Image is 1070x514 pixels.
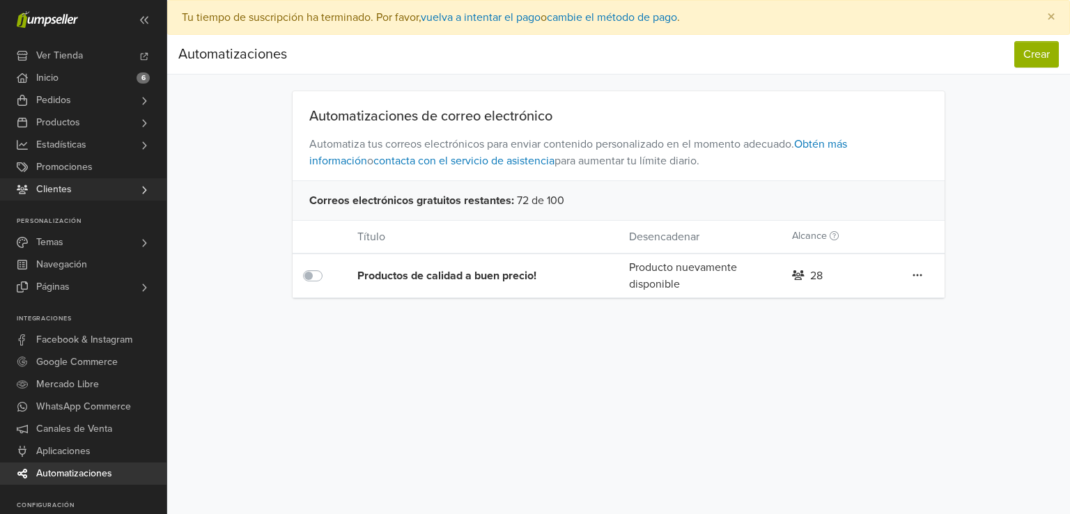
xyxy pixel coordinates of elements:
span: Ver Tienda [36,45,83,67]
label: Alcance [792,228,839,244]
a: vuelva a intentar el pago [421,10,541,24]
span: Productos [36,111,80,134]
span: Clientes [36,178,72,201]
a: cambie el método de pago [547,10,677,24]
span: Automatiza tus correos electrónicos para enviar contenido personalizado en el momento adecuado. o... [293,125,945,180]
span: Google Commerce [36,351,118,373]
div: Título [347,228,619,245]
span: Facebook & Instagram [36,329,132,351]
p: Personalización [17,217,166,226]
span: WhatsApp Commerce [36,396,131,418]
span: Canales de Venta [36,418,112,440]
span: Correos electrónicos gratuitos restantes : [309,192,514,209]
span: Aplicaciones [36,440,91,462]
div: Productos de calidad a buen precio! [357,267,575,284]
span: Inicio [36,67,59,89]
div: 72 de 100 [293,180,945,220]
span: × [1047,7,1055,27]
span: Promociones [36,156,93,178]
p: Integraciones [17,315,166,323]
button: Crear [1014,41,1059,68]
div: Automatizaciones [178,40,287,68]
span: Automatizaciones [36,462,112,485]
span: Pedidos [36,89,71,111]
div: Automatizaciones de correo electrónico [293,108,945,125]
span: Mercado Libre [36,373,99,396]
span: Temas [36,231,63,254]
span: Navegación [36,254,87,276]
button: Close [1033,1,1069,34]
div: 28 [810,267,823,284]
span: Páginas [36,276,70,298]
div: Desencadenar [619,228,782,245]
span: 6 [137,72,150,84]
p: Configuración [17,501,166,510]
a: contacta con el servicio de asistencia [373,154,555,168]
span: Estadísticas [36,134,86,156]
div: Producto nuevamente disponible [619,259,782,293]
